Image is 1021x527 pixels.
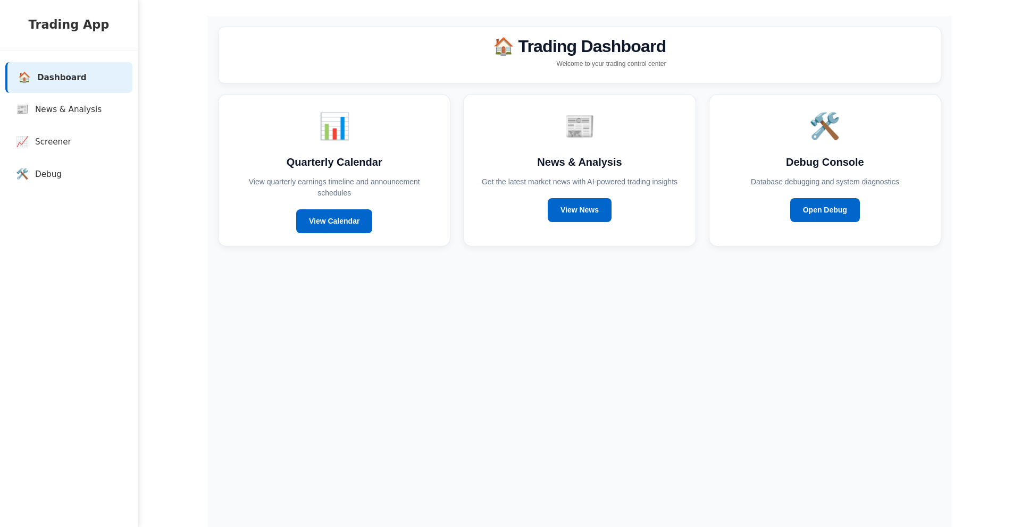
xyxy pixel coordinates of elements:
[16,102,29,117] span: 📰
[5,94,132,125] a: 📰News & Analysis
[35,136,71,148] span: Screener
[35,104,102,116] span: News & Analysis
[37,72,87,84] span: Dashboard
[5,126,132,158] a: 📈Screener
[493,33,666,59] h2: 🏠 Trading Dashboard
[476,176,682,188] p: Get the latest market news with AI-powered trading insights
[548,198,612,222] a: View News
[722,154,928,170] h3: Debug Console
[231,154,437,170] h3: Quarterly Calendar
[231,176,437,199] p: View quarterly earnings timeline and announcement schedules
[18,70,31,86] span: 🏠
[476,154,682,170] h3: News & Analysis
[790,198,860,222] a: Open Debug
[16,167,29,182] span: 🛠️
[476,107,682,146] div: 📰
[5,62,132,93] a: 🏠Dashboard
[11,16,127,34] h2: Trading App
[16,134,29,150] span: 📈
[722,176,928,188] p: Database debugging and system diagnostics
[493,59,666,69] p: Welcome to your trading control center
[5,159,132,190] a: 🛠️Debug
[35,168,62,181] span: Debug
[722,107,928,146] div: 🛠️
[231,107,437,146] div: 📊
[296,209,372,233] a: View Calendar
